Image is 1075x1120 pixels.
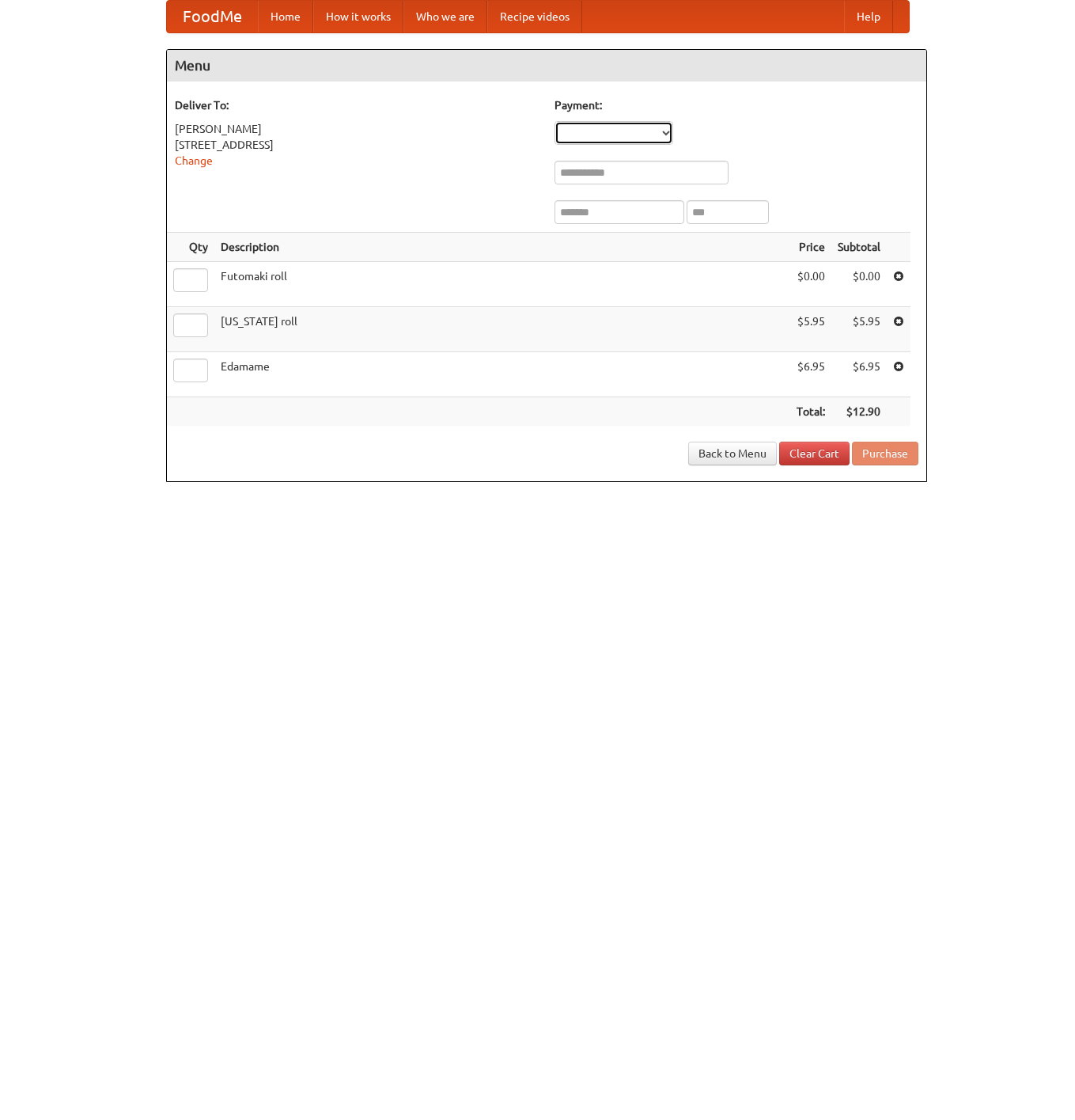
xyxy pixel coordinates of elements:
a: Clear Cart [779,442,850,465]
td: $5.95 [831,307,887,352]
h5: Payment: [555,97,918,113]
a: FoodMe [167,1,258,32]
a: Home [258,1,313,32]
a: Recipe videos [487,1,582,32]
a: Help [844,1,893,32]
td: $5.95 [790,307,831,352]
a: Who we are [403,1,487,32]
td: Futomaki roll [214,262,790,307]
td: [US_STATE] roll [214,307,790,352]
th: Qty [167,233,214,262]
h4: Menu [167,50,926,82]
div: [PERSON_NAME] [175,121,539,137]
h5: Deliver To: [175,97,539,113]
th: $12.90 [831,397,887,427]
td: $0.00 [831,262,887,307]
td: $6.95 [831,352,887,397]
a: Change [175,154,213,167]
td: $0.00 [790,262,831,307]
a: Back to Menu [688,442,777,465]
th: Subtotal [831,233,887,262]
th: Total: [790,397,831,427]
th: Price [790,233,831,262]
a: How it works [313,1,403,32]
td: Edamame [214,352,790,397]
th: Description [214,233,790,262]
button: Purchase [852,442,918,465]
div: [STREET_ADDRESS] [175,137,539,153]
td: $6.95 [790,352,831,397]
